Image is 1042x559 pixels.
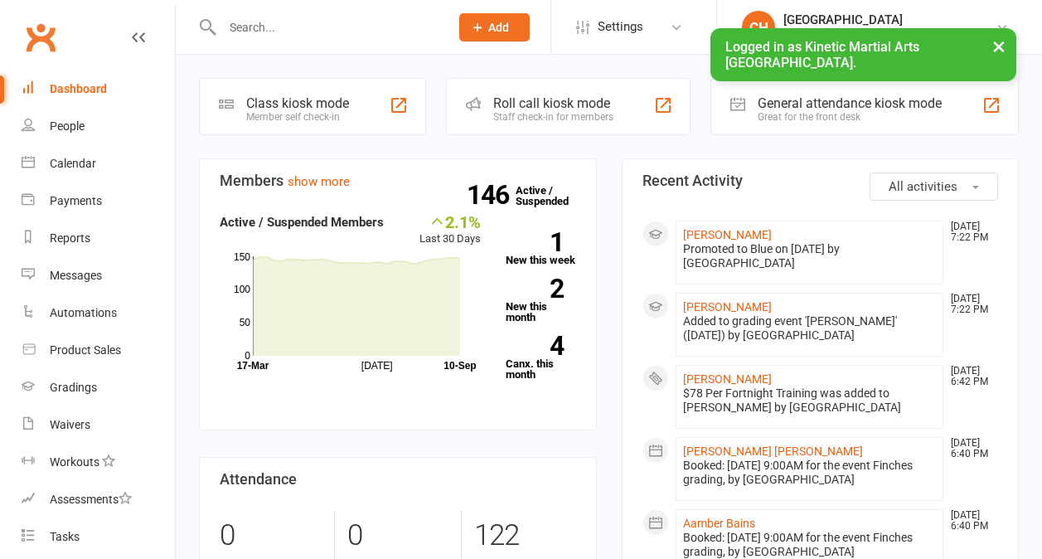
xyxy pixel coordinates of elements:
div: Booked: [DATE] 9:00AM for the event Finches grading, by [GEOGRAPHIC_DATA] [683,459,937,487]
div: CH [742,11,775,44]
div: Dashboard [50,82,107,95]
h3: Members [220,173,576,189]
span: Settings [598,8,643,46]
a: 1New this week [506,232,576,265]
time: [DATE] 6:42 PM [943,366,997,387]
div: Workouts [50,455,99,469]
div: Roll call kiosk mode [493,95,613,111]
div: Class kiosk mode [246,95,349,111]
div: Reports [50,231,90,245]
a: [PERSON_NAME] [683,300,772,314]
time: [DATE] 7:22 PM [943,294,997,315]
a: show more [288,174,350,189]
div: Gradings [50,381,97,394]
strong: 4 [506,333,564,358]
a: Assessments [22,481,175,518]
strong: 1 [506,230,564,255]
div: Added to grading event '[PERSON_NAME]' ([DATE]) by [GEOGRAPHIC_DATA] [683,314,937,343]
time: [DATE] 7:22 PM [943,221,997,243]
div: Automations [50,306,117,319]
div: Staff check-in for members [493,111,613,123]
a: People [22,108,175,145]
div: Last 30 Days [419,212,481,248]
strong: Active / Suspended Members [220,215,384,230]
div: Waivers [50,418,90,431]
span: Logged in as Kinetic Martial Arts [GEOGRAPHIC_DATA]. [725,39,919,70]
a: Tasks [22,518,175,556]
div: 2.1% [419,212,481,231]
div: General attendance kiosk mode [758,95,942,111]
a: 2New this month [506,279,576,323]
div: Product Sales [50,343,121,357]
button: All activities [870,173,998,201]
a: [PERSON_NAME] [683,228,772,241]
span: Add [488,21,509,34]
input: Search... [217,16,438,39]
a: 146Active / Suspended [516,173,589,219]
h3: Attendance [220,471,576,488]
div: Member self check-in [246,111,349,123]
div: People [50,119,85,133]
div: Booked: [DATE] 9:00AM for the event Finches grading, by [GEOGRAPHIC_DATA] [683,531,937,559]
div: Tasks [50,530,80,543]
a: Dashboard [22,70,175,108]
h3: Recent Activity [642,173,999,189]
div: Calendar [50,157,96,170]
a: [PERSON_NAME] [PERSON_NAME] [683,445,863,458]
button: × [984,28,1014,64]
strong: 2 [506,276,564,301]
a: 4Canx. this month [506,336,576,380]
strong: 146 [467,182,516,207]
div: Assessments [50,493,132,506]
div: Messages [50,269,102,282]
div: [GEOGRAPHIC_DATA] [783,12,996,27]
a: Product Sales [22,332,175,369]
time: [DATE] 6:40 PM [943,438,997,459]
a: Waivers [22,406,175,444]
div: Payments [50,194,102,207]
a: [PERSON_NAME] [683,372,772,386]
a: Gradings [22,369,175,406]
a: Workouts [22,444,175,481]
a: Clubworx [20,17,61,58]
a: Aamber Bains [683,517,755,530]
div: Great for the front desk [758,111,942,123]
time: [DATE] 6:40 PM [943,510,997,532]
a: Payments [22,182,175,220]
div: Kinetic Martial Arts [GEOGRAPHIC_DATA] [783,27,996,42]
div: Promoted to Blue on [DATE] by [GEOGRAPHIC_DATA] [683,242,937,270]
div: $78 Per Fortnight Training was added to [PERSON_NAME] by [GEOGRAPHIC_DATA] [683,386,937,415]
span: All activities [889,179,957,194]
button: Add [459,13,530,41]
a: Reports [22,220,175,257]
a: Automations [22,294,175,332]
a: Calendar [22,145,175,182]
a: Messages [22,257,175,294]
